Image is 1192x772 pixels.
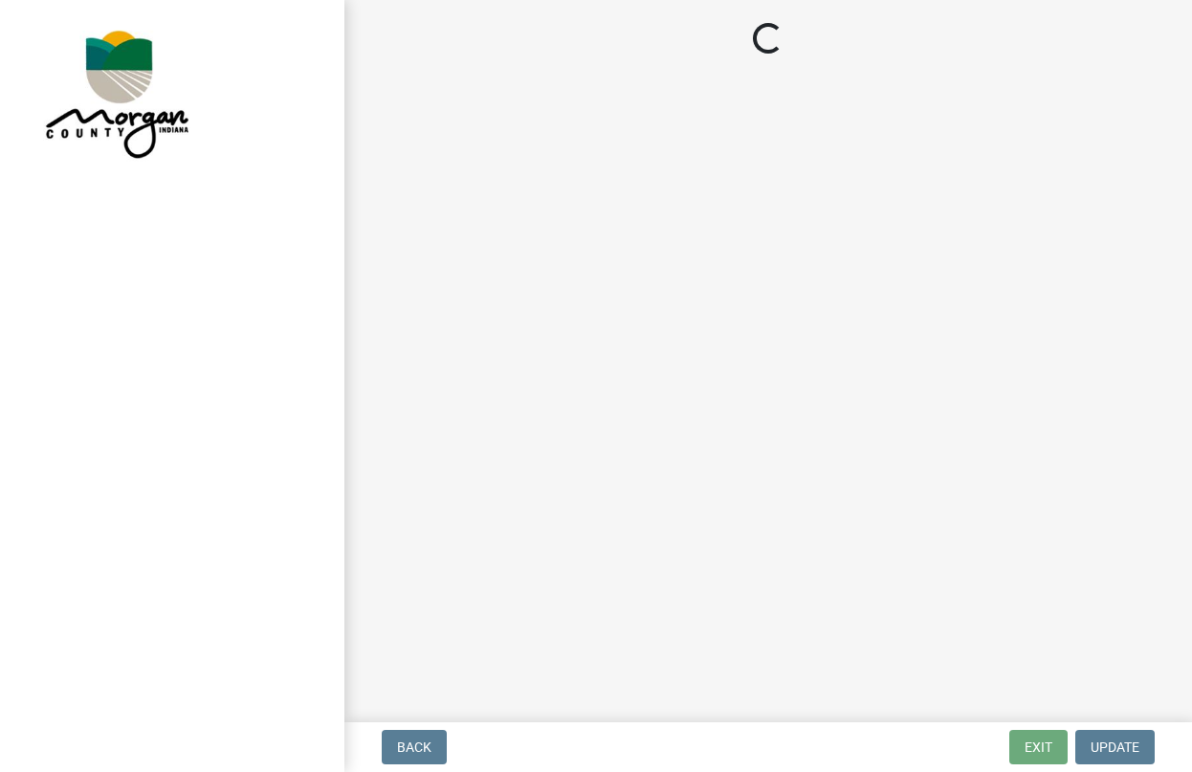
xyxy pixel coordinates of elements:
[397,739,431,755] span: Back
[1075,730,1155,764] button: Update
[1091,739,1139,755] span: Update
[1009,730,1068,764] button: Exit
[382,730,447,764] button: Back
[38,20,192,164] img: Morgan County, Indiana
